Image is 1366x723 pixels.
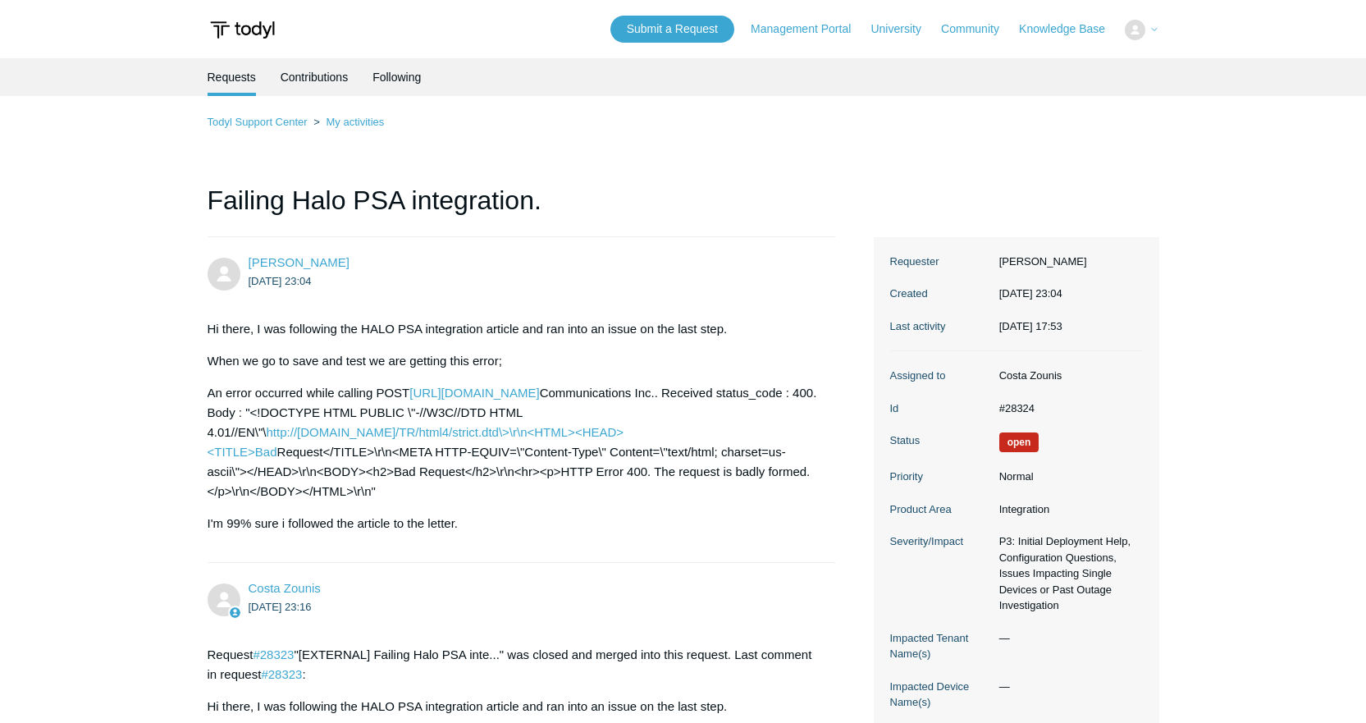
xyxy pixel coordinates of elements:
a: [URL][DOMAIN_NAME] [409,386,539,400]
a: #28323 [253,647,294,661]
span: We are working on a response for you [999,432,1039,452]
dd: #28324 [991,400,1143,417]
li: Todyl Support Center [208,116,311,128]
dt: Product Area [890,501,991,518]
dt: Requester [890,254,991,270]
li: Requests [208,58,256,96]
dt: Priority [890,469,991,485]
dt: Id [890,400,991,417]
p: When we go to save and test we are getting this error; [208,351,820,371]
a: Community [941,21,1016,38]
a: My activities [326,116,384,128]
dd: P3: Initial Deployment Help, Configuration Questions, Issues Impacting Single Devices or Past Out... [991,533,1143,614]
a: Submit a Request [610,16,734,43]
p: An error occurred while calling POST Communications Inc.. Received status_code : 400. Body : "<!D... [208,383,820,501]
dt: Impacted Tenant Name(s) [890,630,991,662]
a: Knowledge Base [1019,21,1122,38]
a: Costa Zounis [249,581,321,595]
time: 2025-09-24T17:53:59+00:00 [999,320,1062,332]
time: 2025-09-22T23:04:34Z [249,275,312,287]
dd: Normal [991,469,1143,485]
dt: Assigned to [890,368,991,384]
time: 2025-09-22T23:16:39Z [249,601,312,613]
img: Todyl Support Center Help Center home page [208,15,277,45]
a: University [870,21,937,38]
a: Following [372,58,421,96]
p: Hi there, I was following the HALO PSA integration article and ran into an issue on the last step. [208,697,820,716]
h1: Failing Halo PSA integration. [208,181,836,237]
a: Contributions [281,58,349,96]
a: #28323 [261,667,302,681]
dd: — [991,679,1143,695]
a: http://[DOMAIN_NAME]/TR/html4/strict.dtd\>\r\n<HTML><HEAD><TITLE>Bad [208,425,624,459]
li: My activities [310,116,384,128]
dt: Last activity [890,318,991,335]
span: Derrick Hansen [249,255,349,269]
p: Request "[EXTERNAL] Failing Halo PSA inte..." was closed and merged into this request. Last comme... [208,645,820,684]
dd: — [991,630,1143,647]
dt: Severity/Impact [890,533,991,550]
dt: Impacted Device Name(s) [890,679,991,711]
dt: Status [890,432,991,449]
p: I'm 99% sure i followed the article to the letter. [208,514,820,533]
a: Todyl Support Center [208,116,308,128]
a: Management Portal [751,21,867,38]
p: Hi there, I was following the HALO PSA integration article and ran into an issue on the last step. [208,319,820,339]
a: [PERSON_NAME] [249,255,349,269]
dd: Integration [991,501,1143,518]
dt: Created [890,286,991,302]
dd: [PERSON_NAME] [991,254,1143,270]
dd: Costa Zounis [991,368,1143,384]
time: 2025-09-22T23:04:34+00:00 [999,287,1062,300]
